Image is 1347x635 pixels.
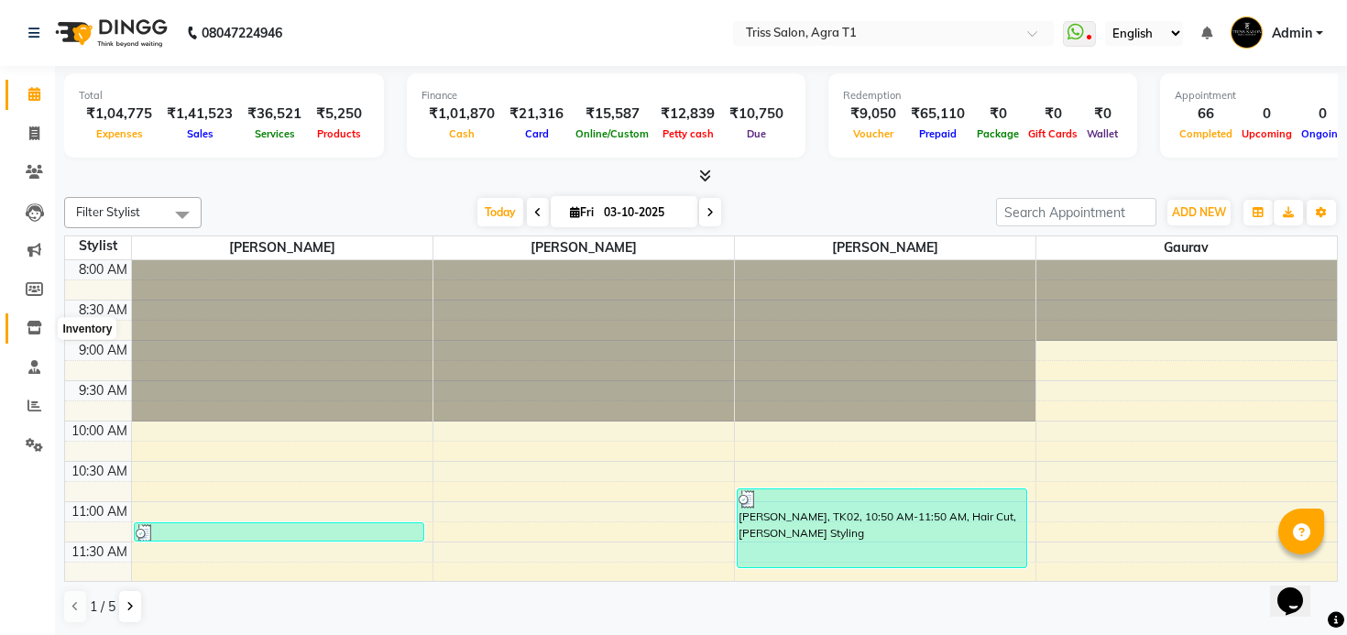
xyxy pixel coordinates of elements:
span: Cash [444,127,479,140]
span: Prepaid [914,127,961,140]
iframe: chat widget [1270,562,1329,617]
img: Admin [1231,16,1263,49]
span: Today [477,198,523,226]
div: ₹0 [1082,104,1122,125]
span: Due [742,127,771,140]
div: ₹21,316 [502,104,571,125]
span: Online/Custom [571,127,653,140]
div: 8:00 AM [75,260,131,279]
div: ₹10,750 [722,104,791,125]
span: Fri [565,205,598,219]
span: Products [312,127,366,140]
div: ₹65,110 [903,104,972,125]
div: ₹1,01,870 [422,104,502,125]
span: Card [520,127,553,140]
div: 11:00 AM [68,502,131,521]
div: [PERSON_NAME], TK02, 10:50 AM-11:50 AM, Hair Cut,[PERSON_NAME] Styling [738,489,1027,567]
div: Stylist [65,236,131,256]
input: Search Appointment [996,198,1156,226]
div: ₹9,050 [843,104,903,125]
span: ADD NEW [1172,205,1226,219]
button: ADD NEW [1167,200,1231,225]
div: ₹0 [972,104,1024,125]
span: Sales [182,127,218,140]
div: 9:00 AM [75,341,131,360]
div: ₹36,521 [240,104,309,125]
span: [PERSON_NAME] [132,236,433,259]
div: 66 [1175,104,1237,125]
div: ₹5,250 [309,104,369,125]
span: [PERSON_NAME] [433,236,734,259]
span: Upcoming [1237,127,1297,140]
div: Redemption [843,88,1122,104]
div: 10:30 AM [68,462,131,481]
b: 08047224946 [202,7,282,59]
span: Expenses [92,127,148,140]
span: Services [250,127,300,140]
span: [PERSON_NAME] [735,236,1035,259]
span: Admin [1272,24,1312,43]
div: 11:30 AM [68,542,131,562]
div: ₹15,587 [571,104,653,125]
div: 10:00 AM [68,422,131,441]
span: Gift Cards [1024,127,1082,140]
span: Package [972,127,1024,140]
div: ₹1,04,775 [79,104,159,125]
div: triss, TK01, 11:15 AM-11:30 AM, Threading [135,523,424,541]
div: ₹1,41,523 [159,104,240,125]
div: Inventory [58,318,116,340]
span: 1 / 5 [90,597,115,617]
span: Filter Stylist [76,204,140,219]
div: 0 [1237,104,1297,125]
div: ₹12,839 [653,104,722,125]
span: Gaurav [1036,236,1338,259]
img: logo [47,7,172,59]
div: 9:30 AM [75,381,131,400]
span: Voucher [849,127,898,140]
div: Total [79,88,369,104]
div: ₹0 [1024,104,1082,125]
div: Finance [422,88,791,104]
span: Wallet [1082,127,1122,140]
span: Completed [1175,127,1237,140]
span: Petty cash [658,127,718,140]
div: 8:30 AM [75,301,131,320]
input: 2025-10-03 [598,199,690,226]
